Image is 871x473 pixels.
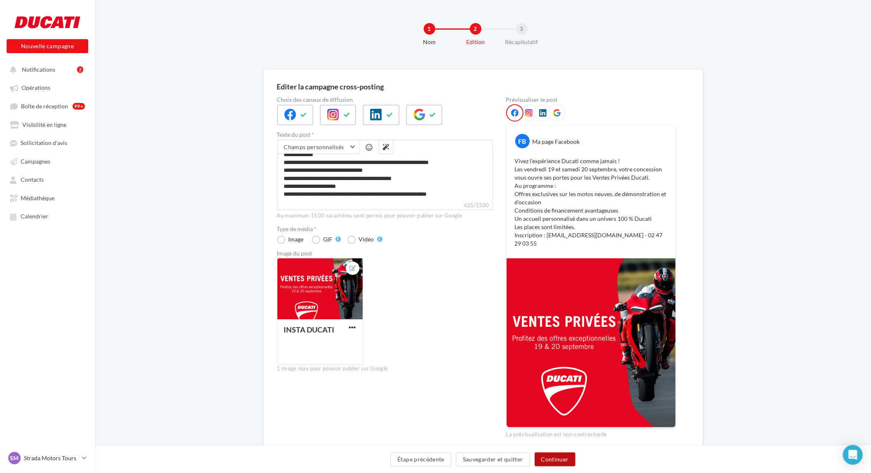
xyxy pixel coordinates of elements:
a: SM Strada Motors Tours [7,450,88,466]
div: 3 [516,23,528,35]
span: Calendrier [21,213,48,220]
div: Editer la campagne cross-posting [277,83,384,90]
span: Opérations [21,84,50,91]
div: La prévisualisation est non-contractuelle [506,428,676,438]
div: Ma page Facebook [533,138,580,146]
a: Opérations [5,80,90,95]
button: Champs personnalisés [277,140,359,154]
p: Vivez l’expérience Ducati comme jamais ! Les vendredi 19 et samedi 20 septembre, votre concession... [515,157,667,248]
button: Sauvegarder et quitter [456,452,530,466]
label: Choix des canaux de diffusion [277,97,493,103]
div: 2 [77,66,83,73]
div: 2 [470,23,481,35]
label: 425/1500 [277,201,493,210]
div: Récapitulatif [495,38,548,46]
span: Campagnes [21,158,50,165]
p: Strada Motors Tours [24,454,79,462]
a: Sollicitation d'avis [5,135,90,150]
div: Edition [449,38,502,46]
span: Médiathèque [21,194,54,201]
div: Vidéo [359,236,374,242]
button: Étape précédente [390,452,451,466]
div: FB [515,134,530,148]
span: SM [10,454,19,462]
div: Image [289,236,304,242]
span: Notifications [22,66,55,73]
div: Au maximum 1500 caractères sont permis pour pouvoir publier sur Google [277,212,493,220]
button: Continuer [535,452,575,466]
div: 1 image max pour pouvoir publier sur Google [277,365,493,372]
span: Visibilité en ligne [22,121,66,128]
button: Notifications 2 [5,62,87,77]
div: Open Intercom Messenger [843,445,863,465]
span: Boîte de réception [21,103,68,110]
a: Calendrier [5,208,90,223]
div: Prévisualiser le post [506,97,676,103]
div: GIF [324,236,333,242]
span: Champs personnalisés [284,143,344,150]
div: Nom [403,38,456,46]
a: Boîte de réception99+ [5,98,90,114]
span: Sollicitation d'avis [21,140,67,147]
a: Contacts [5,172,90,187]
a: Campagnes [5,154,90,169]
div: Image du post [277,251,493,256]
button: Nouvelle campagne [7,39,88,53]
label: Texte du post * [277,132,493,138]
a: Visibilité en ligne [5,117,90,132]
a: Médiathèque [5,190,90,205]
div: INSTA DUCATI [284,325,335,334]
div: 1 [424,23,435,35]
span: Contacts [21,176,44,183]
label: Type de média * [277,226,493,232]
div: 99+ [73,103,85,110]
